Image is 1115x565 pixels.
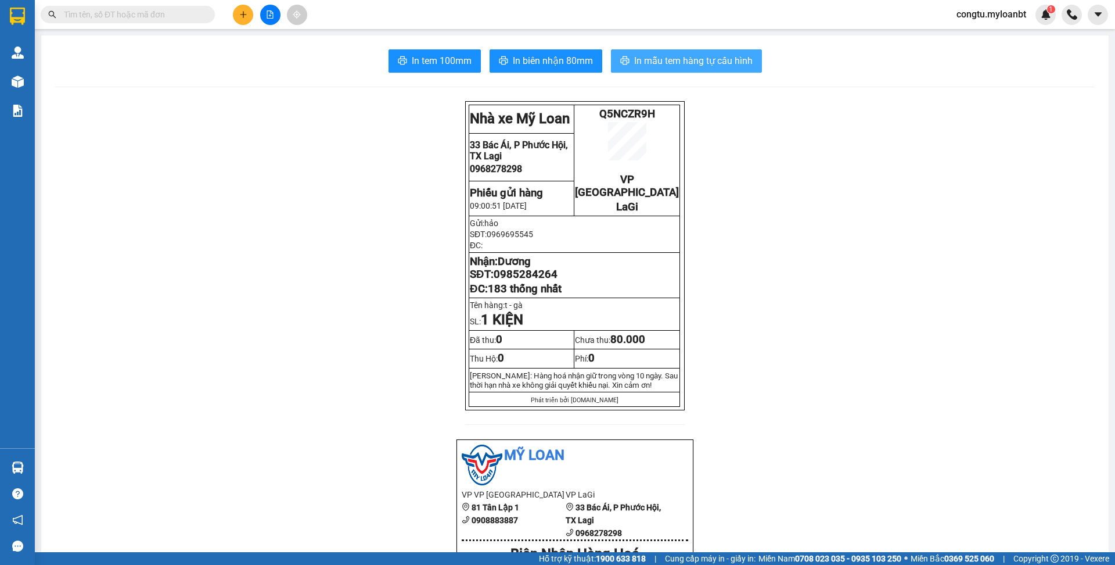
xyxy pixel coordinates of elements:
li: VP LaGi [566,488,670,501]
span: Miền Nam [758,552,901,565]
strong: Nhận: SĐT: [470,255,557,281]
span: phone [462,516,470,524]
span: Phát triển bởi [DOMAIN_NAME] [531,396,618,404]
img: logo-vxr [10,8,25,25]
span: plus [239,10,247,19]
span: 0 [498,352,504,364]
button: printerIn tem 100mm [389,49,481,73]
span: Cung cấp máy in - giấy in: [665,552,756,565]
td: Đã thu: [469,331,574,349]
span: 1 [1049,5,1053,13]
strong: KIỆN [489,312,523,328]
td: Phí: [574,349,680,368]
img: warehouse-icon [12,76,24,88]
strong: 0369 525 060 [944,554,994,563]
span: SĐT: [470,230,533,239]
b: 81 Tân Lập 1 [472,503,519,512]
button: printerIn mẫu tem hàng tự cấu hình [611,49,762,73]
img: warehouse-icon [12,462,24,474]
td: Chưa thu: [574,331,680,349]
b: 0968278298 [576,528,622,538]
sup: 1 [1047,5,1055,13]
span: SL: [470,317,523,326]
li: VP VP [GEOGRAPHIC_DATA] [462,488,566,501]
span: Dương [498,255,531,268]
button: printerIn biên nhận 80mm [490,49,602,73]
span: 183 thống nhất [488,282,562,295]
span: printer [499,56,508,67]
span: aim [293,10,301,19]
span: | [654,552,656,565]
input: Tìm tên, số ĐT hoặc mã đơn [64,8,201,21]
span: environment [462,503,470,511]
span: search [48,10,56,19]
p: Gửi: [470,219,679,228]
li: Mỹ Loan [462,445,688,467]
span: ĐC: [470,282,561,295]
span: 33 Bác Ái, P Phước Hội, TX Lagi [470,140,568,162]
span: printer [398,56,407,67]
span: Q5NCZR9H [599,108,655,120]
span: In tem 100mm [412,53,472,68]
span: printer [620,56,630,67]
span: message [12,541,23,552]
strong: Nhà xe Mỹ Loan [470,110,570,127]
button: file-add [260,5,280,25]
span: ĐC: [470,241,483,250]
span: [PERSON_NAME]: Hàng hoá nhận giữ trong vòng 10 ngày. Sau thời hạn nhà xe không giải quy... [470,371,678,389]
button: caret-down [1088,5,1108,25]
strong: Phiếu gửi hàng [470,187,543,199]
p: Tên hàng: [470,301,679,310]
span: congtu.myloanbt [947,7,1035,22]
span: t - gà [505,301,528,310]
span: 0985284264 [494,268,557,281]
span: 0 [496,333,502,346]
span: VP [GEOGRAPHIC_DATA] [575,173,679,199]
strong: 0708 023 035 - 0935 103 250 [795,554,901,563]
span: environment [566,503,574,511]
span: LaGi [616,201,638,213]
button: plus [233,5,253,25]
span: caret-down [1093,9,1103,20]
span: phone [566,528,574,537]
td: Thu Hộ: [469,349,574,368]
span: hảo [484,219,498,228]
span: 80.000 [610,333,645,346]
span: Hỗ trợ kỹ thuật: [539,552,646,565]
button: aim [287,5,307,25]
span: Miền Bắc [911,552,994,565]
img: solution-icon [12,105,24,117]
span: ⚪️ [904,556,908,561]
b: 33 Bác Ái, P Phước Hội, TX Lagi [566,503,661,525]
img: phone-icon [1067,9,1077,20]
span: In mẫu tem hàng tự cấu hình [634,53,753,68]
img: logo.jpg [462,445,502,485]
span: 0968278298 [470,163,522,174]
b: 0908883887 [472,516,518,525]
span: 0 [588,352,595,364]
span: question-circle [12,488,23,499]
span: 0969695545 [487,230,533,239]
span: copyright [1051,555,1059,563]
span: 1 [481,312,489,328]
span: 09:00:51 [DATE] [470,201,527,210]
span: In biên nhận 80mm [513,53,593,68]
img: warehouse-icon [12,47,24,59]
span: | [1003,552,1005,565]
img: icon-new-feature [1041,9,1051,20]
span: notification [12,514,23,525]
span: file-add [266,10,274,19]
strong: 1900 633 818 [596,554,646,563]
